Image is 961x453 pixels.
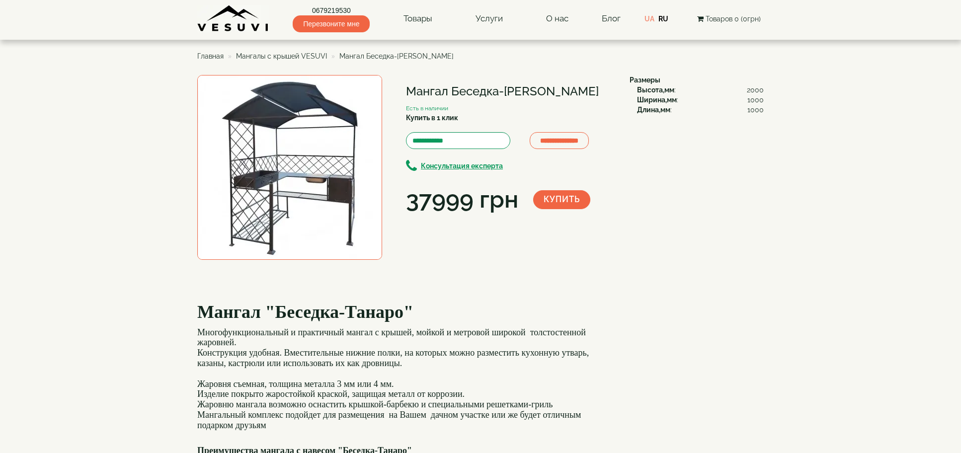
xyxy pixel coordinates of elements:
a: Мангалы с крышей VESUVI [236,52,327,60]
a: 0679219530 [293,5,370,15]
a: UA [644,15,654,23]
div: 37999 грн [406,183,518,217]
img: Мангал Беседка-Танаро VESUVI [197,75,382,260]
span: Мангальный комплекс подойдет для размещения на Вашем дачном участке или же будет отличным подарко... [197,410,583,430]
span: Товаров 0 (0грн) [706,15,761,23]
a: Услуги [466,7,513,30]
small: Есть в наличии [406,105,448,112]
a: Блог [602,13,621,23]
span: 1000 [747,105,764,115]
b: Ширина,мм [637,96,677,104]
h1: Мангал Беседка-[PERSON_NAME] [406,85,615,98]
div: : [637,95,764,105]
span: 2000 [747,85,764,95]
label: Купить в 1 клик [406,113,458,123]
span: Мангал Беседка-[PERSON_NAME] [339,52,454,60]
img: Завод VESUVI [197,5,269,32]
button: Товаров 0 (0грн) [694,13,764,24]
a: RU [658,15,668,23]
span: Перезвоните мне [293,15,370,32]
b: Длина,мм [637,106,670,114]
div: : [637,85,764,95]
font: Жаровня съемная, толщина металла 3 мм или 4 мм. Изделие покрыто жаростойкой краской, защищая мета... [197,327,589,430]
a: О нас [536,7,578,30]
b: Высота,мм [637,86,674,94]
b: Мангал "Беседка-Танаро" [197,302,413,322]
div: : [637,105,764,115]
span: 1000 [747,95,764,105]
b: Консультация експерта [421,162,503,170]
b: Размеры [630,76,660,84]
span: Жаровню мангала возможно оснастить крышкой-барбекю и специальными решетками-гриль [197,399,553,409]
span: Многофункциональный и практичный мангал с крышей, мойкой и метровой широкой толстостенной жаровней. [197,327,586,348]
button: Купить [533,190,590,209]
span: Конструкция удобная. Вместительные нижние полки, на которых можно разместить кухонную утварь, каз... [197,348,589,368]
a: Главная [197,52,224,60]
a: Товары [394,7,442,30]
